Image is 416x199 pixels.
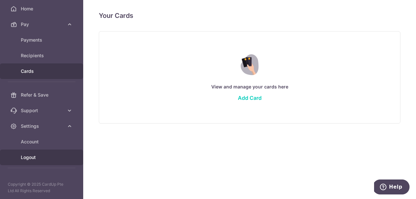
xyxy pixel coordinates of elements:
[21,37,64,43] span: Payments
[21,6,64,12] span: Home
[21,107,64,114] span: Support
[112,83,387,91] p: View and manage your cards here
[21,154,64,161] span: Logout
[15,5,28,10] span: Help
[238,95,262,101] a: Add Card
[21,92,64,98] span: Refer & Save
[21,139,64,145] span: Account
[21,52,64,59] span: Recipients
[236,54,263,75] img: Credit Card
[99,10,133,21] h4: Your Cards
[21,123,64,129] span: Settings
[374,179,409,196] iframe: Opens a widget where you can find more information
[21,68,64,74] span: Cards
[21,21,64,28] span: Pay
